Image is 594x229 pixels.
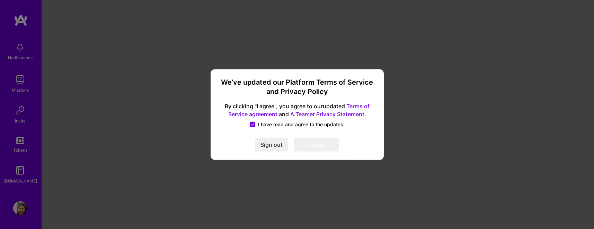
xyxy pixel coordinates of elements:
[219,102,375,118] span: By clicking "I agree", you agree to our updated and .
[294,137,339,151] button: I agree
[255,137,288,151] button: Sign out
[228,103,370,118] a: Terms of Service agreement
[258,121,345,128] span: I have read and agree to the updates.
[219,78,375,97] h3: We’ve updated our Platform Terms of Service and Privacy Policy
[290,110,364,117] a: A.Teamer Privacy Statement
